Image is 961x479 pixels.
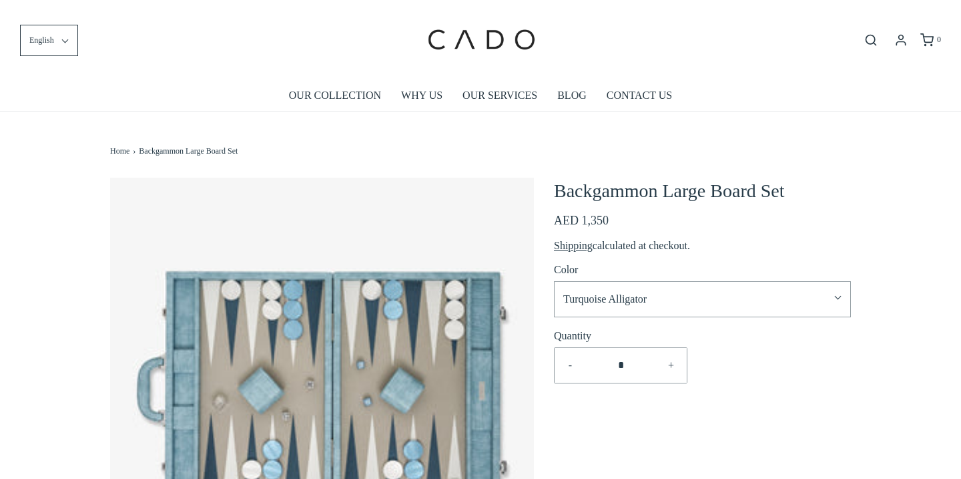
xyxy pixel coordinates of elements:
a: OUR COLLECTION [289,80,381,111]
a: BLOG [557,80,587,111]
span: 0 [937,35,941,44]
a: CONTACT US [607,80,672,111]
label: Quantity [554,327,687,345]
button: Reduce item quantity by one [555,348,586,383]
span: English [29,34,54,47]
nav: breadcrumbs [110,112,851,164]
button: English [20,25,78,56]
a: WHY US [401,80,442,111]
button: Increase item quantity by one [655,348,687,383]
h1: Backgammon Large Board Set [554,178,851,204]
span: Turquoise Alligator [563,291,827,308]
a: Home [110,145,133,158]
span: Backgammon Large Board Set [139,145,238,158]
span: › [133,145,139,158]
a: Shipping [554,240,593,251]
img: cadogifting [424,10,537,70]
button: Turquoise Alligator [554,281,851,317]
a: OUR SERVICES [462,80,537,111]
button: Open search bar [859,33,883,47]
span: AED 1,350 [554,214,609,227]
label: Color [554,261,578,279]
div: calculated at checkout. [554,237,851,255]
a: 0 [919,33,941,47]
